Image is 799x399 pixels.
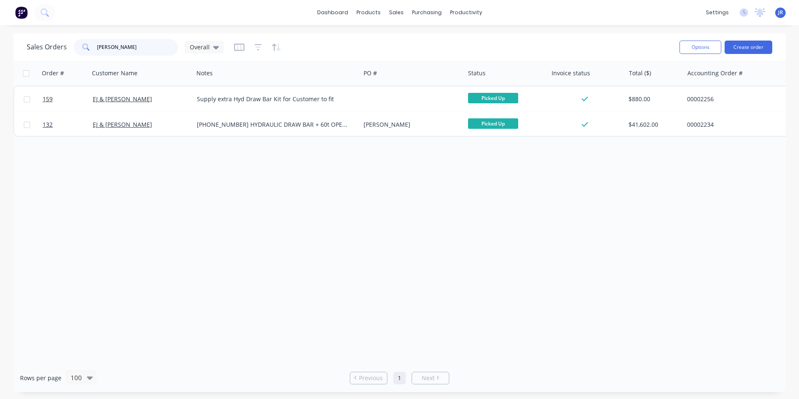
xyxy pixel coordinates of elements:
div: Supply extra Hyd Draw Bar Kit for Customer to fit [197,95,349,103]
div: $41,602.00 [629,120,678,129]
a: EJ & [PERSON_NAME] [93,95,152,103]
div: Total ($) [629,69,651,77]
div: purchasing [408,6,446,19]
button: Options [679,41,721,54]
span: Picked Up [468,93,518,103]
button: Create order [725,41,772,54]
div: [PHONE_NUMBER] HYDRAULIC DRAW BAR + 60t OPEN TOP PTO + AUGER SHUT OFF AND UTE TOW HITCH [197,120,349,129]
div: Order # [42,69,64,77]
div: 00002256 [687,95,780,103]
div: Accounting Order # [687,69,743,77]
div: PO # [364,69,377,77]
span: Overall [190,43,210,51]
span: 159 [43,95,53,103]
div: Notes [196,69,213,77]
span: JR [778,9,783,16]
span: Rows per page [20,374,61,382]
a: Page 1 is your current page [393,372,406,384]
div: sales [385,6,408,19]
div: $880.00 [629,95,678,103]
a: Previous page [350,374,387,382]
ul: Pagination [346,372,453,384]
span: Previous [359,374,383,382]
div: [PERSON_NAME] [364,120,456,129]
span: 132 [43,120,53,129]
a: dashboard [313,6,352,19]
div: productivity [446,6,486,19]
div: 00002234 [687,120,780,129]
a: EJ & [PERSON_NAME] [93,120,152,128]
input: Search... [97,39,178,56]
div: Invoice status [552,69,590,77]
div: products [352,6,385,19]
div: Customer Name [92,69,137,77]
h1: Sales Orders [27,43,67,51]
img: Factory [15,6,28,19]
a: 159 [43,87,93,112]
span: Picked Up [468,118,518,129]
span: Next [422,374,435,382]
div: Status [468,69,486,77]
div: settings [702,6,733,19]
a: Next page [412,374,449,382]
a: 132 [43,112,93,137]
